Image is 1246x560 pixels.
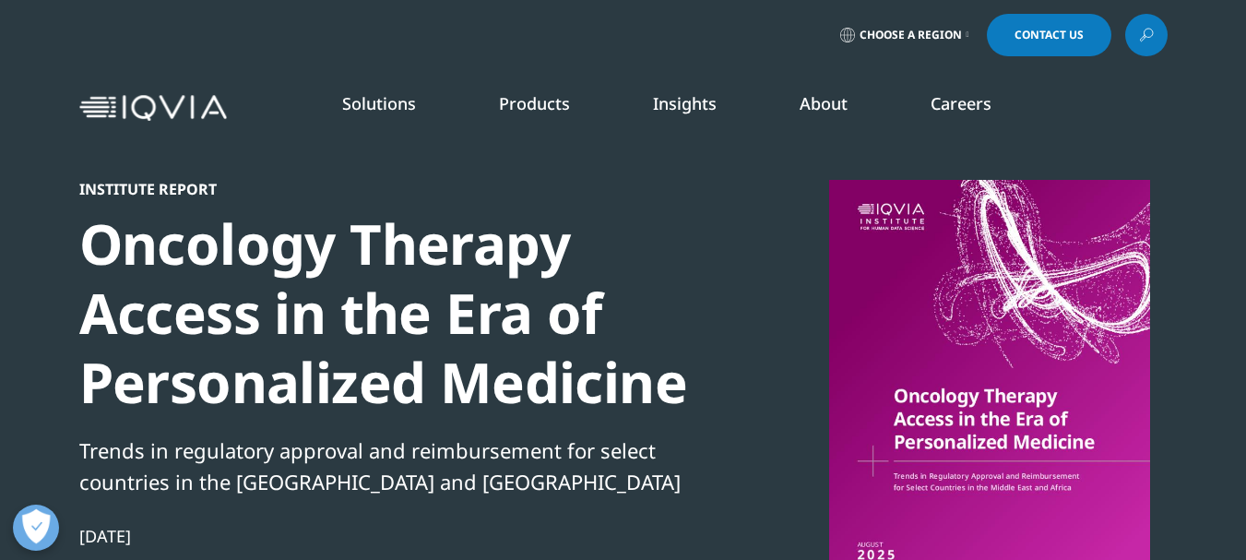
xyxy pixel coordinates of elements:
[79,525,712,547] div: [DATE]
[342,92,416,114] a: Solutions
[499,92,570,114] a: Products
[1015,30,1084,41] span: Contact Us
[79,435,712,497] div: Trends in regulatory approval and reimbursement for select countries in the [GEOGRAPHIC_DATA] and...
[79,209,712,417] div: Oncology Therapy Access in the Era of Personalized Medicine
[860,28,962,42] span: Choose a Region
[931,92,991,114] a: Careers
[79,180,712,198] div: Institute Report
[234,65,1168,151] nav: Primary
[800,92,848,114] a: About
[653,92,717,114] a: Insights
[13,505,59,551] button: Abrir preferencias
[79,95,227,122] img: IQVIA Healthcare Information Technology and Pharma Clinical Research Company
[987,14,1111,56] a: Contact Us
